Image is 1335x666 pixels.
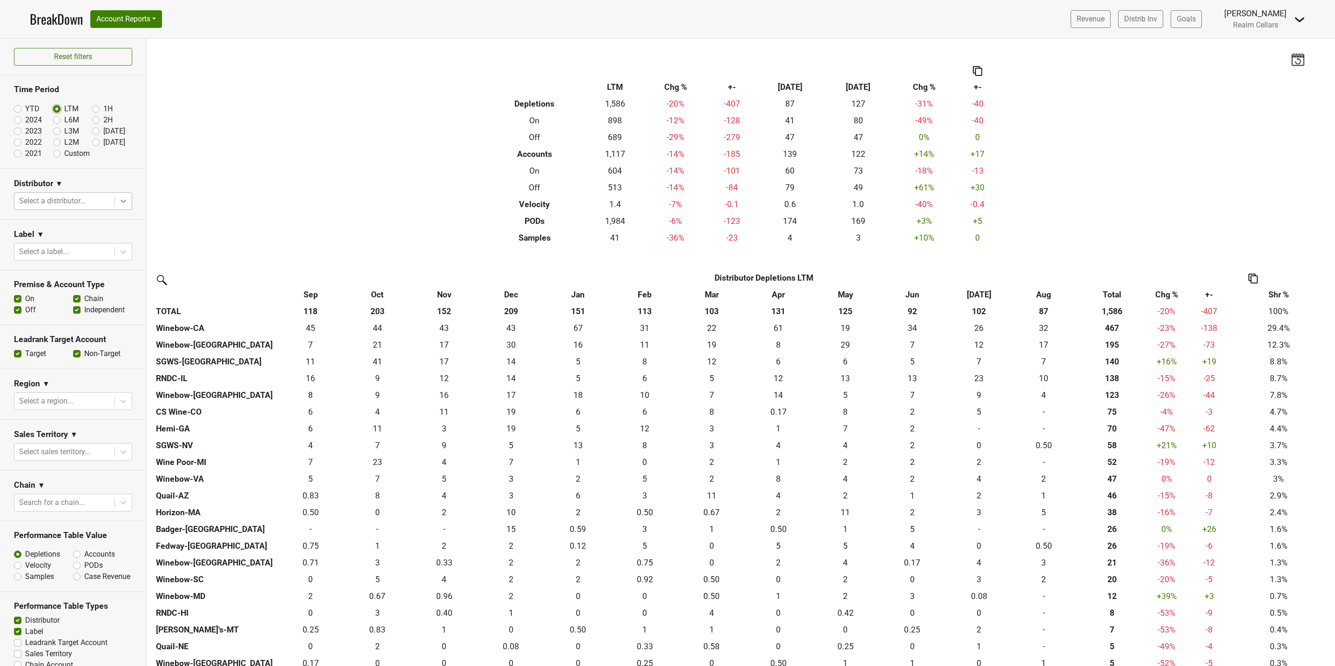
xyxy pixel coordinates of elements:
[346,372,409,384] div: 9
[892,146,956,162] td: +14 %
[948,372,1010,384] div: 23
[1150,370,1184,387] td: -15 %
[1077,372,1147,384] div: 138
[644,146,708,162] td: -14 %
[411,320,478,336] td: 43.25
[945,370,1012,387] td: 22.834
[812,370,879,387] td: 12.5
[42,378,50,390] span: ▼
[64,126,79,137] label: L3M
[708,95,756,112] td: -407
[279,339,342,351] div: 7
[1186,339,1233,351] div: -73
[824,162,892,179] td: 73
[892,229,956,246] td: +10 %
[956,196,999,213] td: -0.4
[945,286,1012,303] th: Jul: activate to sort column ascending
[948,322,1010,334] div: 26
[812,320,879,336] td: 19.334
[747,322,809,334] div: 61
[956,162,999,179] td: -13
[1015,322,1072,334] div: 32
[411,286,478,303] th: Nov: activate to sort column ascending
[1012,286,1075,303] th: Aug: activate to sort column ascending
[892,196,956,213] td: -40 %
[945,336,1012,353] td: 12.174
[824,79,892,95] th: [DATE]
[892,213,956,229] td: +3 %
[1012,320,1075,336] td: 31.5
[708,213,756,229] td: -123
[478,303,545,320] th: 209
[545,320,612,336] td: 67.242
[892,162,956,179] td: -18 %
[881,356,944,368] div: 5
[644,129,708,146] td: -29 %
[1150,320,1184,336] td: -23 %
[103,103,113,114] label: 1H
[154,336,277,353] th: Winebow-[GEOGRAPHIC_DATA]
[745,353,812,370] td: 5.831
[344,269,1184,286] th: Distributor Depletions LTM
[1248,274,1258,283] img: Copy to clipboard
[756,112,824,129] td: 41
[614,372,676,384] div: 6
[545,286,612,303] th: Jan: activate to sort column ascending
[1075,286,1150,303] th: Total: activate to sort column ascending
[154,272,169,287] img: filter
[824,179,892,196] td: 49
[824,129,892,146] td: 47
[614,356,676,368] div: 8
[708,146,756,162] td: -185
[14,335,132,344] h3: Leadrank Target Account
[1075,303,1150,320] th: 1,586
[154,370,277,387] th: RNDC-IL
[344,387,411,404] td: 8.918
[1015,339,1072,351] div: 17
[478,320,545,336] td: 42.75
[756,179,824,196] td: 79
[413,322,475,334] div: 43
[483,95,587,112] th: Depletions
[644,213,708,229] td: -6 %
[708,129,756,146] td: -279
[879,353,946,370] td: 4.582
[1291,53,1305,66] img: last_updated_date
[277,353,344,370] td: 11.165
[892,129,956,146] td: 0 %
[756,229,824,246] td: 4
[84,560,103,571] label: PODs
[480,322,542,334] div: 43
[55,178,63,189] span: ▼
[279,322,342,334] div: 45
[879,286,946,303] th: Jun: activate to sort column ascending
[812,303,879,320] th: 125
[84,293,103,304] label: Chain
[708,112,756,129] td: -128
[547,356,609,368] div: 5
[25,560,51,571] label: Velocity
[824,95,892,112] td: 127
[814,322,877,334] div: 19
[545,370,612,387] td: 5.08
[681,372,743,384] div: 5
[745,320,812,336] td: 61
[1201,307,1217,316] span: -407
[756,213,824,229] td: 174
[611,320,678,336] td: 31.255
[14,179,53,188] h3: Distributor
[480,372,542,384] div: 14
[277,336,344,353] td: 6.591
[413,372,475,384] div: 12
[956,213,999,229] td: +5
[948,339,1010,351] div: 12
[277,370,344,387] td: 15.75
[678,286,745,303] th: Mar: activate to sort column ascending
[84,549,115,560] label: Accounts
[824,213,892,229] td: 169
[745,336,812,353] td: 8.088
[483,162,587,179] th: On
[14,480,35,490] h3: Chain
[411,370,478,387] td: 11.58
[84,571,130,582] label: Case Revenue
